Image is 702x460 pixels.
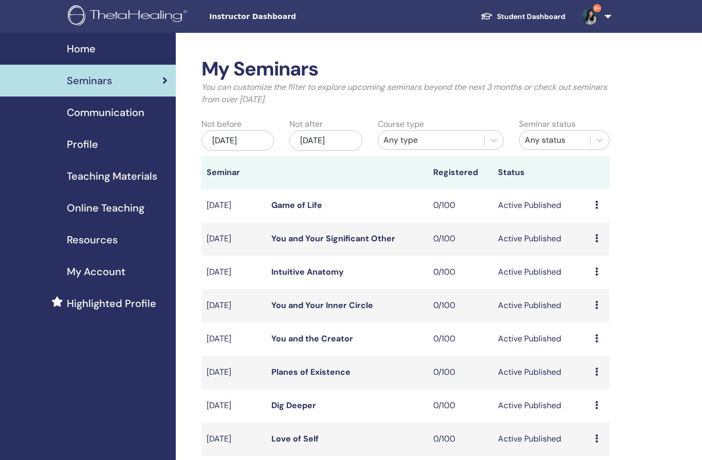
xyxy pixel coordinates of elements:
td: Active Published [493,423,590,456]
td: Active Published [493,322,590,356]
td: [DATE] [201,289,266,322]
span: Seminars [67,73,112,88]
td: Active Published [493,389,590,423]
td: 0/100 [428,256,493,289]
td: [DATE] [201,356,266,389]
td: [DATE] [201,322,266,356]
div: Any type [383,134,479,146]
th: Seminar [201,156,266,189]
label: Not before [201,118,242,130]
div: [DATE] [201,130,274,151]
td: 0/100 [428,222,493,256]
a: Love of Self [271,433,319,444]
span: 9+ [593,4,601,12]
td: 0/100 [428,189,493,222]
span: Online Teaching [67,200,144,216]
h2: My Seminars [201,57,610,81]
td: 0/100 [428,356,493,389]
img: logo.png [68,5,191,28]
img: graduation-cap-white.svg [481,12,493,21]
img: default.jpg [582,8,598,25]
label: Seminar status [519,118,576,130]
td: 0/100 [428,423,493,456]
label: Course type [378,118,424,130]
td: 0/100 [428,389,493,423]
label: Not after [289,118,323,130]
a: Game of Life [271,200,322,210]
span: Communication [67,105,144,120]
td: Active Published [493,356,590,389]
a: Dig Deeper [271,400,316,411]
td: Active Published [493,189,590,222]
span: Resources [67,232,118,247]
span: Teaching Materials [67,168,157,184]
p: You can customize the filter to explore upcoming seminars beyond the next 3 months or check out s... [201,81,610,106]
td: [DATE] [201,222,266,256]
th: Status [493,156,590,189]
span: Profile [67,137,98,152]
a: You and the Creator [271,333,353,344]
div: [DATE] [289,130,362,151]
th: Registered [428,156,493,189]
td: [DATE] [201,256,266,289]
td: Active Published [493,289,590,322]
a: Planes of Existence [271,367,350,377]
span: Instructor Dashboard [209,11,363,22]
span: My Account [67,264,125,279]
td: 0/100 [428,289,493,322]
td: [DATE] [201,189,266,222]
td: [DATE] [201,389,266,423]
td: 0/100 [428,322,493,356]
a: Student Dashboard [472,7,574,26]
td: [DATE] [201,423,266,456]
td: Active Published [493,222,590,256]
td: Active Published [493,256,590,289]
a: Intuitive Anatomy [271,266,344,277]
a: You and Your Inner Circle [271,300,373,311]
span: Home [67,41,96,56]
a: You and Your Significant Other [271,233,395,244]
span: Highlighted Profile [67,296,156,311]
div: Any status [525,134,585,146]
